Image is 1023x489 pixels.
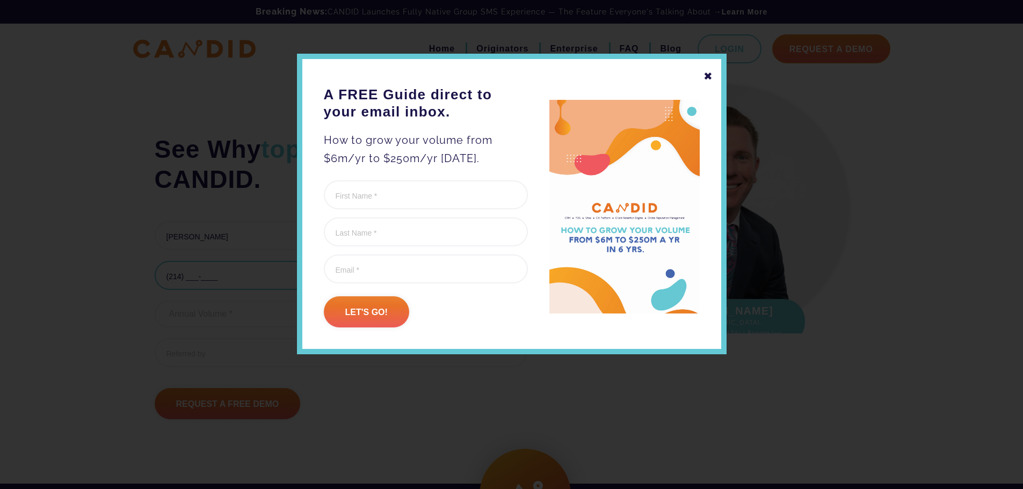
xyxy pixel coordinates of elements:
div: ✖ [703,67,713,85]
input: Let's go! [324,296,409,327]
p: How to grow your volume from $6m/yr to $250m/yr [DATE]. [324,131,528,167]
input: Last Name * [324,217,528,246]
input: First Name * [324,180,528,209]
img: A FREE Guide direct to your email inbox. [549,100,700,314]
input: Email * [324,254,528,283]
h3: A FREE Guide direct to your email inbox. [324,86,528,120]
